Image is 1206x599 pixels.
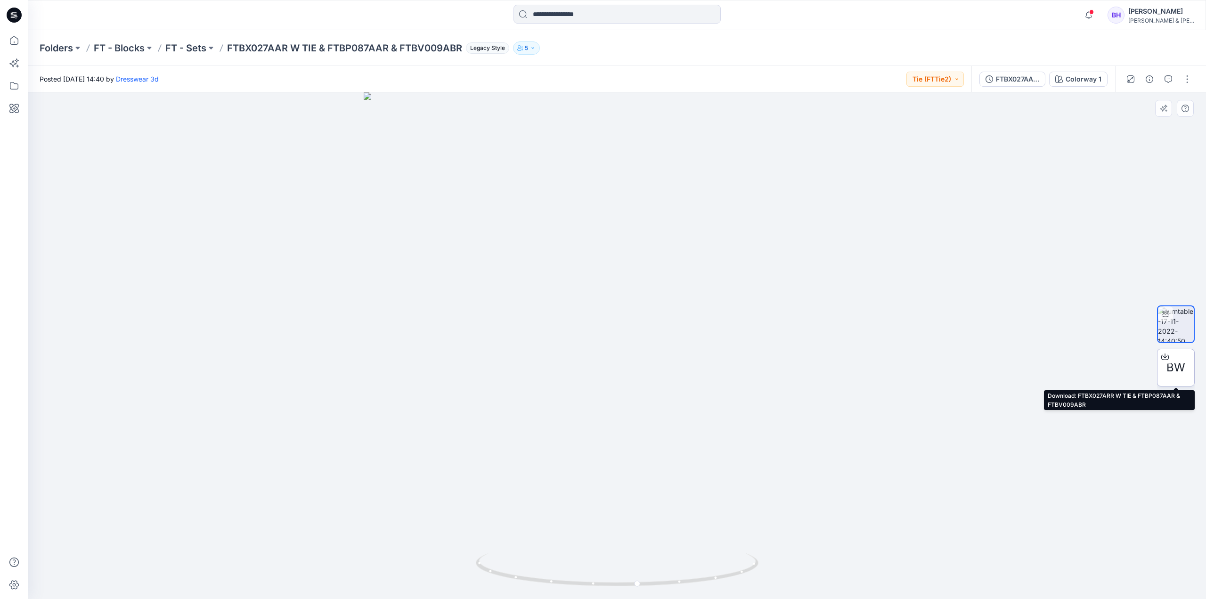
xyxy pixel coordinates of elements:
span: BW [1166,359,1185,376]
button: 5 [513,41,540,55]
button: FTBX027AAR W TIE & FTBP087AAR & FTBV009ABR [979,72,1045,87]
a: FT - Blocks [94,41,145,55]
a: FT - Sets [165,41,206,55]
p: 5 [525,43,528,53]
div: [PERSON_NAME] & [PERSON_NAME] [1128,17,1194,24]
button: Colorway 1 [1049,72,1108,87]
a: Folders [40,41,73,55]
p: FTBX027AAR W TIE & FTBP087AAR & FTBV009ABR [227,41,462,55]
div: Colorway 1 [1066,74,1101,84]
div: BH [1108,7,1125,24]
span: Legacy Style [466,42,509,54]
button: Details [1142,72,1157,87]
img: turntable-17-11-2022-14:40:50 [1158,306,1194,342]
a: Dresswear 3d [116,75,159,83]
div: FTBX027AAR W TIE & FTBP087AAR & FTBV009ABR [996,74,1039,84]
span: Posted [DATE] 14:40 by [40,74,159,84]
div: [PERSON_NAME] [1128,6,1194,17]
button: Legacy Style [462,41,509,55]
